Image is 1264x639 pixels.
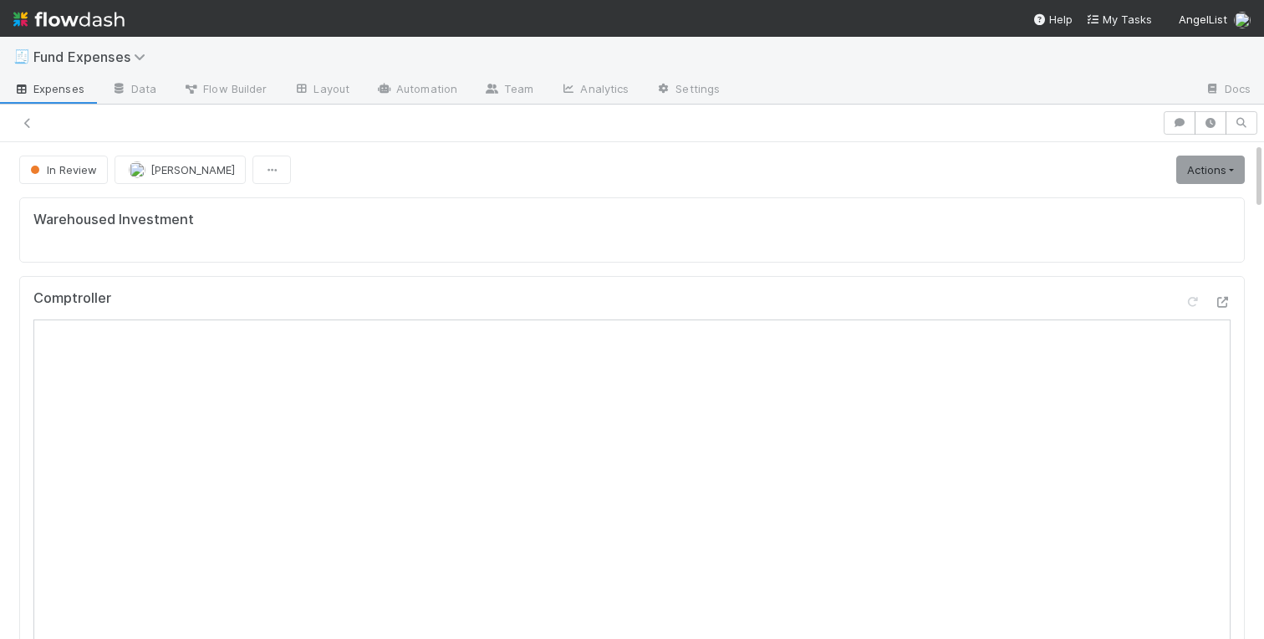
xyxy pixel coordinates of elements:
a: Flow Builder [170,77,280,104]
a: Analytics [547,77,642,104]
span: My Tasks [1086,13,1152,26]
img: logo-inverted-e16ddd16eac7371096b0.svg [13,5,125,33]
button: In Review [19,156,108,184]
span: Fund Expenses [33,49,154,65]
span: AngelList [1179,13,1227,26]
a: Team [471,77,547,104]
a: Settings [642,77,733,104]
span: [PERSON_NAME] [150,163,235,176]
span: Flow Builder [183,80,267,97]
a: Docs [1191,77,1264,104]
span: In Review [27,163,97,176]
a: Layout [280,77,363,104]
a: My Tasks [1086,11,1152,28]
span: Expenses [13,80,84,97]
div: Help [1032,11,1073,28]
button: [PERSON_NAME] [115,156,246,184]
h5: Comptroller [33,290,111,307]
img: avatar_abca0ba5-4208-44dd-8897-90682736f166.png [129,161,145,178]
a: Data [98,77,170,104]
h5: Warehoused Investment [33,212,194,228]
a: Automation [363,77,471,104]
img: avatar_abca0ba5-4208-44dd-8897-90682736f166.png [1234,12,1251,28]
span: 🧾 [13,49,30,64]
a: Actions [1176,156,1245,184]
